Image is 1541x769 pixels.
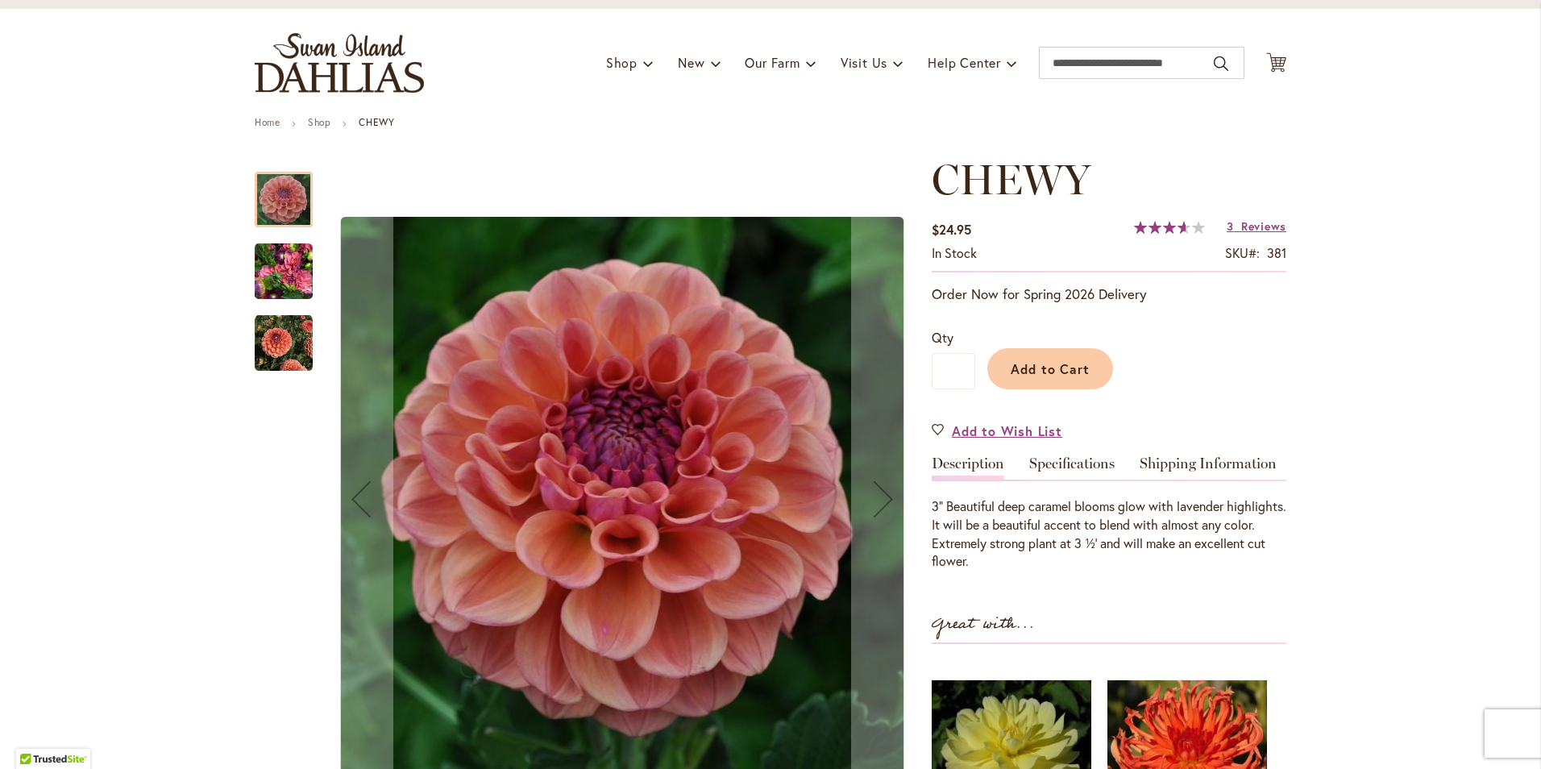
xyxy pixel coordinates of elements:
a: Shop [308,116,330,128]
strong: Great with... [932,611,1035,638]
div: CHEWY [255,227,329,299]
img: CHEWY [255,314,313,372]
span: Qty [932,329,953,346]
span: New [678,54,704,71]
div: 3” Beautiful deep caramel blooms glow with lavender highlights. It will be a beautiful accent to ... [932,497,1286,571]
a: Description [932,456,1004,480]
p: Order Now for Spring 2026 Delivery [932,285,1286,304]
a: Add to Wish List [932,422,1062,440]
a: Home [255,116,280,128]
div: Detailed Product Info [932,456,1286,571]
div: CHEWY [255,156,329,227]
a: 3 Reviews [1227,218,1286,234]
span: Our Farm [745,54,800,71]
strong: SKU [1225,244,1260,261]
span: 3 [1227,218,1234,234]
span: Visit Us [841,54,887,71]
div: CHEWY [255,299,313,371]
span: Reviews [1241,218,1286,234]
div: 381 [1267,244,1286,263]
div: 73% [1134,221,1205,234]
span: CHEWY [932,154,1090,205]
span: $24.95 [932,221,971,238]
span: Help Center [928,54,1001,71]
span: In stock [932,244,977,261]
a: Specifications [1029,456,1115,480]
strong: CHEWY [359,116,394,128]
a: Shipping Information [1140,456,1277,480]
iframe: Launch Accessibility Center [12,712,57,757]
a: store logo [255,33,424,93]
span: Add to Cart [1011,360,1090,377]
button: Add to Cart [987,348,1113,389]
img: CHEWY [255,233,313,310]
div: Availability [932,244,977,263]
span: Shop [606,54,638,71]
span: Add to Wish List [952,422,1062,440]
